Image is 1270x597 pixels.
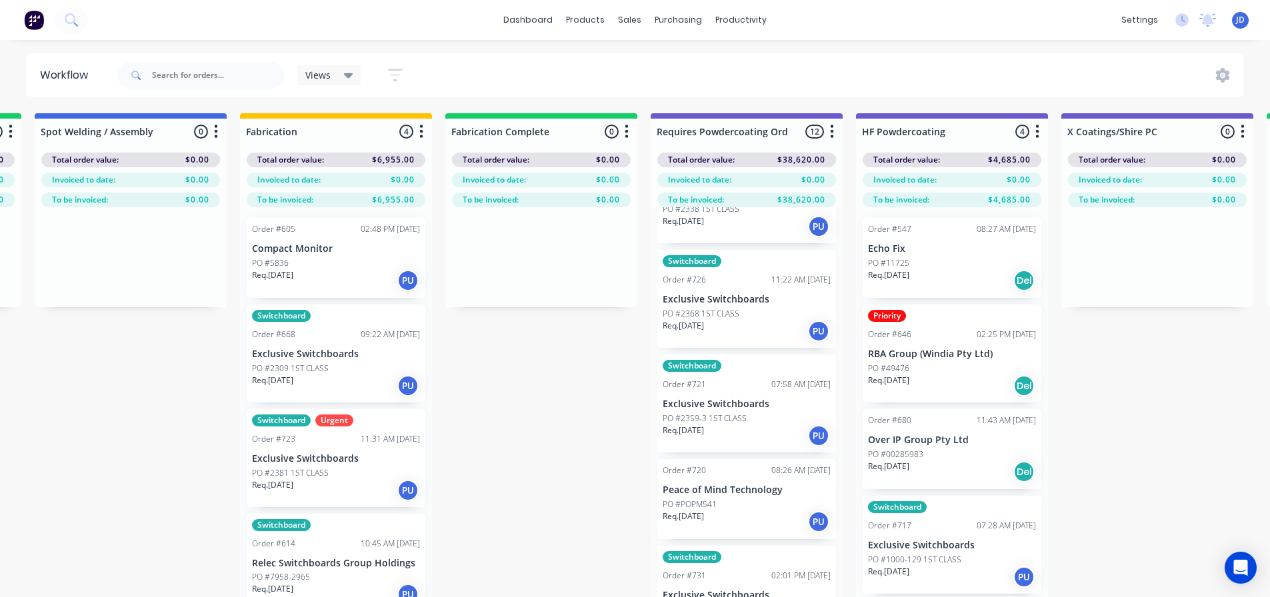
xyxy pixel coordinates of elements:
[709,10,773,30] div: productivity
[657,354,836,452] div: SwitchboardOrder #72107:58 AM [DATE]Exclusive SwitchboardsPO #2359-3 1ST CLASSReq.[DATE]PU
[252,223,295,235] div: Order #605
[868,243,1036,255] p: Echo Fix
[247,218,425,298] div: Order #60502:48 PM [DATE]Compact MonitorPO #5836Req.[DATE]PU
[252,467,329,479] p: PO #2381 1ST CLASS
[663,308,739,320] p: PO #2368 1ST CLASS
[868,554,961,566] p: PO #1000-129 1ST CLASS
[668,154,735,166] span: Total order value:
[657,250,836,348] div: SwitchboardOrder #72611:22 AM [DATE]Exclusive SwitchboardsPO #2368 1ST CLASSReq.[DATE]PU
[559,10,611,30] div: products
[397,480,419,501] div: PU
[808,320,829,342] div: PU
[252,519,311,531] div: Switchboard
[252,328,295,340] div: Order #668
[868,362,909,374] p: PO #49476
[771,570,831,582] div: 02:01 PM [DATE]
[868,257,909,269] p: PO #11725
[873,154,940,166] span: Total order value:
[361,223,420,235] div: 02:48 PM [DATE]
[663,215,704,227] p: Req. [DATE]
[663,294,831,305] p: Exclusive Switchboards
[40,67,95,83] div: Workflow
[988,154,1031,166] span: $4,685.00
[1013,566,1035,588] div: PU
[252,433,295,445] div: Order #723
[252,538,295,550] div: Order #614
[1013,270,1035,291] div: Del
[663,255,721,267] div: Switchboard
[868,348,1036,360] p: RBA Group (Windia Pty Ltd)
[863,304,1041,402] div: PriorityOrder #64602:25 PM [DATE]RBA Group (Windia Pty Ltd)PO #49476Req.[DATE]Del
[873,194,929,206] span: To be invoiced:
[1212,194,1236,206] span: $0.00
[868,310,906,322] div: Priority
[152,62,284,89] input: Search for orders...
[668,194,724,206] span: To be invoiced:
[657,459,836,539] div: Order #72008:26 AM [DATE]Peace of Mind TechnologyPO #POPM541Req.[DATE]PU
[868,374,909,386] p: Req. [DATE]
[868,540,1036,551] p: Exclusive Switchboards
[257,154,324,166] span: Total order value:
[977,520,1036,532] div: 07:28 AM [DATE]
[257,174,321,186] span: Invoiced to date:
[596,174,620,186] span: $0.00
[397,270,419,291] div: PU
[1079,154,1145,166] span: Total order value:
[808,511,829,532] div: PU
[663,360,721,372] div: Switchboard
[257,194,313,206] span: To be invoiced:
[463,174,526,186] span: Invoiced to date:
[868,520,911,532] div: Order #717
[1236,14,1245,26] span: JD
[663,320,704,332] p: Req. [DATE]
[868,223,911,235] div: Order #547
[868,566,909,578] p: Req. [DATE]
[863,218,1041,298] div: Order #54708:27 AM [DATE]Echo FixPO #11725Req.[DATE]Del
[1079,194,1135,206] span: To be invoiced:
[252,453,420,464] p: Exclusive Switchboards
[663,464,706,476] div: Order #720
[361,328,420,340] div: 09:22 AM [DATE]
[1013,461,1035,482] div: Del
[663,398,831,410] p: Exclusive Switchboards
[663,551,721,563] div: Switchboard
[808,216,829,237] div: PU
[988,194,1031,206] span: $4,685.00
[185,154,209,166] span: $0.00
[868,328,911,340] div: Order #646
[361,433,420,445] div: 11:31 AM [DATE]
[391,174,415,186] span: $0.00
[873,174,937,186] span: Invoiced to date:
[361,538,420,550] div: 10:45 AM [DATE]
[252,348,420,360] p: Exclusive Switchboards
[863,496,1041,594] div: SwitchboardOrder #71707:28 AM [DATE]Exclusive SwitchboardsPO #1000-129 1ST CLASSReq.[DATE]PU
[372,194,415,206] span: $6,955.00
[252,257,289,269] p: PO #5836
[771,274,831,286] div: 11:22 AM [DATE]
[596,194,620,206] span: $0.00
[397,375,419,396] div: PU
[663,424,704,436] p: Req. [DATE]
[663,412,747,424] p: PO #2359-3 1ST CLASS
[663,274,706,286] div: Order #726
[305,68,331,82] span: Views
[52,154,119,166] span: Total order value:
[52,174,115,186] span: Invoiced to date:
[1212,174,1236,186] span: $0.00
[1079,174,1142,186] span: Invoiced to date:
[663,570,706,582] div: Order #731
[663,378,706,390] div: Order #721
[868,448,923,460] p: PO #00285983
[868,501,927,513] div: Switchboard
[252,310,311,322] div: Switchboard
[863,409,1041,489] div: Order #68011:43 AM [DATE]Over IP Group Pty LtdPO #00285983Req.[DATE]Del
[777,154,825,166] span: $38,620.00
[1007,174,1031,186] span: $0.00
[252,243,420,255] p: Compact Monitor
[648,10,709,30] div: purchasing
[977,328,1036,340] div: 02:25 PM [DATE]
[252,479,293,491] p: Req. [DATE]
[663,498,717,510] p: PO #POPM541
[663,484,831,496] p: Peace of Mind Technology
[1115,10,1165,30] div: settings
